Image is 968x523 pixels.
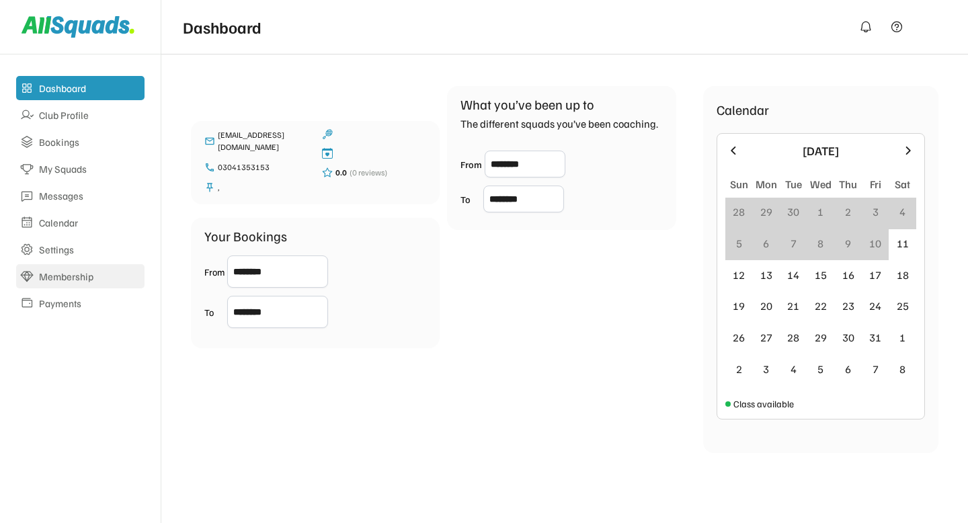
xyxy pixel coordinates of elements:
[842,299,854,313] div: 23
[218,129,309,153] div: [EMAIL_ADDRESS][DOMAIN_NAME]
[810,176,832,192] div: Wed
[899,331,905,344] div: 1
[869,268,881,282] div: 17
[842,268,854,282] div: 16
[460,117,658,130] div: The different squads you’ve been coaching.
[39,136,140,149] div: Bookings
[218,161,309,173] div: 03041353153
[733,205,745,218] div: 28
[748,142,893,160] div: [DATE]
[460,94,594,114] div: What you’ve been up to
[817,205,823,218] div: 1
[787,331,799,344] div: 28
[736,362,742,376] div: 2
[760,268,772,282] div: 13
[760,299,772,313] div: 20
[39,270,140,283] div: Membership
[717,99,769,120] div: Calendar
[839,176,857,192] div: Thu
[183,15,261,39] div: Dashboard
[845,362,851,376] div: 6
[733,331,745,344] div: 26
[736,237,742,250] div: 5
[869,299,881,313] div: 24
[787,299,799,313] div: 21
[39,190,140,202] div: Messages
[899,362,905,376] div: 8
[897,237,909,250] div: 11
[335,167,347,179] div: 0.0
[785,176,802,192] div: Tue
[817,237,823,250] div: 8
[204,305,225,319] div: To
[897,299,909,313] div: 25
[845,205,851,218] div: 2
[869,237,881,250] div: 10
[733,268,745,282] div: 12
[869,331,881,344] div: 31
[350,167,387,179] div: (0 reviews)
[733,397,794,411] div: Class available
[760,205,772,218] div: 29
[39,216,140,229] div: Calendar
[460,192,481,206] div: To
[873,205,879,218] div: 3
[39,297,140,310] div: Payments
[39,163,140,175] div: My Squads
[218,182,309,194] div: ,
[817,362,823,376] div: 5
[204,226,287,246] div: Your Bookings
[815,268,827,282] div: 15
[763,237,769,250] div: 6
[845,237,851,250] div: 9
[842,331,854,344] div: 30
[815,299,827,313] div: 22
[897,268,909,282] div: 18
[895,176,910,192] div: Sat
[460,157,482,171] div: From
[920,13,946,40] img: yH5BAEAAAAALAAAAAABAAEAAAIBRAA7
[791,237,797,250] div: 7
[791,362,797,376] div: 4
[39,109,140,122] div: Club Profile
[787,205,799,218] div: 30
[787,268,799,282] div: 14
[870,176,881,192] div: Fri
[733,299,745,313] div: 19
[763,362,769,376] div: 3
[815,331,827,344] div: 29
[899,205,905,218] div: 4
[756,176,777,192] div: Mon
[730,176,748,192] div: Sun
[39,82,140,95] div: Dashboard
[204,265,225,279] div: From
[760,331,772,344] div: 27
[39,243,140,256] div: Settings
[873,362,879,376] div: 7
